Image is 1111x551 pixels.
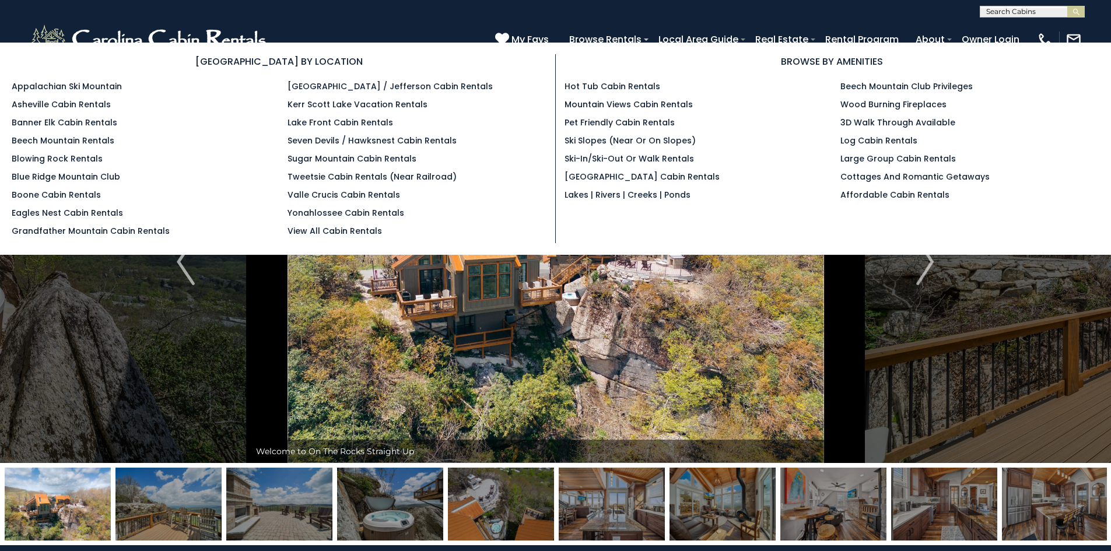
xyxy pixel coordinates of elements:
[250,440,861,463] div: Welcome to On The Rocks Straight Up
[288,153,416,164] a: Sugar Mountain Cabin Rentals
[288,80,493,92] a: [GEOGRAPHIC_DATA] / Jefferson Cabin Rentals
[563,29,647,50] a: Browse Rentals
[288,171,457,183] a: Tweetsie Cabin Rentals (Near Railroad)
[1002,468,1108,541] img: 167946769
[226,468,332,541] img: 168624550
[12,207,123,219] a: Eagles Nest Cabin Rentals
[861,61,989,463] button: Next
[840,189,949,201] a: Affordable Cabin Rentals
[12,117,117,128] a: Banner Elk Cabin Rentals
[910,29,951,50] a: About
[12,80,122,92] a: Appalachian Ski Mountain
[1066,31,1082,48] img: mail-regular-white.png
[565,135,696,146] a: Ski Slopes (Near or On Slopes)
[565,153,694,164] a: Ski-in/Ski-Out or Walk Rentals
[670,468,776,541] img: 168624536
[565,80,660,92] a: Hot Tub Cabin Rentals
[565,117,675,128] a: Pet Friendly Cabin Rentals
[495,32,552,47] a: My Favs
[288,225,382,237] a: View All Cabin Rentals
[288,99,427,110] a: Kerr Scott Lake Vacation Rentals
[288,207,404,219] a: Yonahlossee Cabin Rentals
[115,468,222,541] img: 168624538
[29,22,271,57] img: White-1-2.png
[653,29,744,50] a: Local Area Guide
[840,117,955,128] a: 3D Walk Through Available
[12,54,546,69] h3: [GEOGRAPHIC_DATA] BY LOCATION
[1037,31,1053,48] img: phone-regular-white.png
[12,153,103,164] a: Blowing Rock Rentals
[12,225,170,237] a: Grandfather Mountain Cabin Rentals
[840,153,956,164] a: Large Group Cabin Rentals
[12,189,101,201] a: Boone Cabin Rentals
[840,171,990,183] a: Cottages and Romantic Getaways
[565,189,691,201] a: Lakes | Rivers | Creeks | Ponds
[916,238,934,285] img: arrow
[559,468,665,541] img: 167946766
[288,117,393,128] a: Lake Front Cabin Rentals
[448,468,554,541] img: 168624534
[565,171,720,183] a: [GEOGRAPHIC_DATA] Cabin Rentals
[121,61,250,463] button: Previous
[288,135,457,146] a: Seven Devils / Hawksnest Cabin Rentals
[12,171,120,183] a: Blue Ridge Mountain Club
[12,99,111,110] a: Asheville Cabin Rentals
[891,468,997,541] img: 167946768
[565,54,1100,69] h3: BROWSE BY AMENITIES
[565,99,693,110] a: Mountain Views Cabin Rentals
[819,29,905,50] a: Rental Program
[12,135,114,146] a: Beech Mountain Rentals
[780,468,886,541] img: 167946752
[956,29,1025,50] a: Owner Login
[511,32,549,47] span: My Favs
[840,99,947,110] a: Wood Burning Fireplaces
[337,468,443,541] img: 168624546
[177,238,194,285] img: arrow
[840,135,917,146] a: Log Cabin Rentals
[749,29,814,50] a: Real Estate
[840,80,973,92] a: Beech Mountain Club Privileges
[5,468,111,541] img: 168624533
[288,189,400,201] a: Valle Crucis Cabin Rentals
